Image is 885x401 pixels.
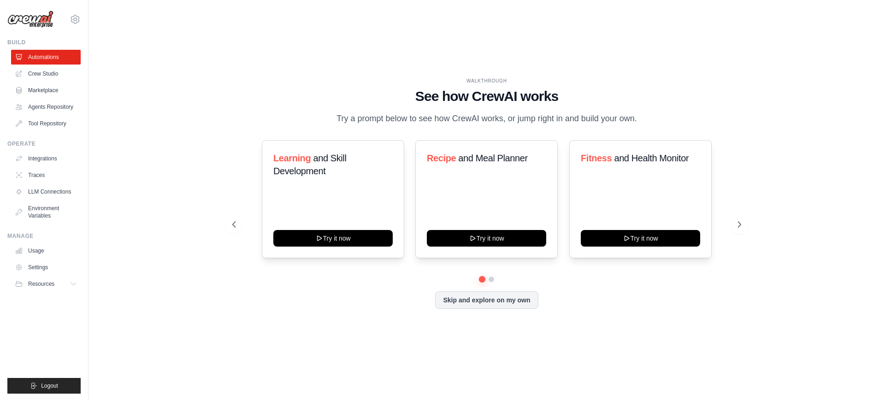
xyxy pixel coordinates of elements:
button: Logout [7,378,81,394]
span: and Meal Planner [459,153,528,163]
a: Settings [11,260,81,275]
span: Logout [41,382,58,389]
a: Automations [11,50,81,65]
img: Logo [7,11,53,28]
span: Recipe [427,153,456,163]
button: Try it now [427,230,546,247]
div: Build [7,39,81,46]
span: Fitness [581,153,612,163]
a: Environment Variables [11,201,81,223]
a: Crew Studio [11,66,81,81]
a: Tool Repository [11,116,81,131]
a: Usage [11,243,81,258]
a: Traces [11,168,81,183]
h1: See how CrewAI works [232,88,741,105]
a: Integrations [11,151,81,166]
div: Operate [7,140,81,147]
a: Agents Repository [11,100,81,114]
div: Manage [7,232,81,240]
span: Learning [273,153,311,163]
p: Try a prompt below to see how CrewAI works, or jump right in and build your own. [332,112,642,125]
span: Resources [28,280,54,288]
div: WALKTHROUGH [232,77,741,84]
button: Skip and explore on my own [435,291,538,309]
button: Resources [11,277,81,291]
a: Marketplace [11,83,81,98]
button: Try it now [273,230,393,247]
button: Try it now [581,230,700,247]
span: and Health Monitor [614,153,689,163]
a: LLM Connections [11,184,81,199]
